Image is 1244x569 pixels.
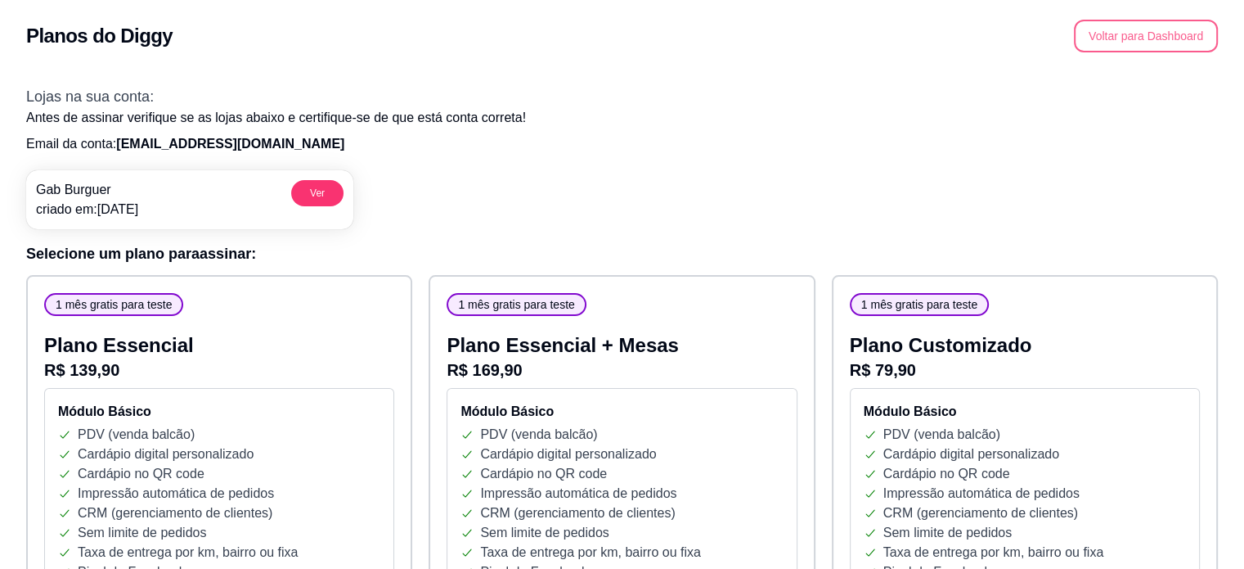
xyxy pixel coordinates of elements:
p: PDV (venda balcão) [78,425,195,445]
button: Ver [291,180,344,206]
p: Cardápio no QR code [883,464,1010,484]
p: Plano Essencial + Mesas [447,332,797,359]
span: [EMAIL_ADDRESS][DOMAIN_NAME] [116,137,344,151]
p: Taxa de entrega por km, bairro ou fixa [78,543,298,562]
p: Impressão automática de pedidos [78,484,274,504]
p: Taxa de entrega por km, bairro ou fixa [883,543,1103,562]
p: PDV (venda balcão) [883,425,1000,445]
h2: Planos do Diggy [26,23,173,49]
p: Antes de assinar verifique se as lojas abaixo e certifique-se de que está conta correta! [26,108,1218,128]
p: Cardápio digital personalizado [480,445,656,464]
p: Plano Essencial [44,332,394,359]
p: Cardápio no QR code [480,464,607,484]
p: Cardápio no QR code [78,464,204,484]
button: Voltar para Dashboard [1074,20,1218,52]
h3: Lojas na sua conta: [26,85,1218,108]
p: Impressão automática de pedidos [480,484,676,504]
p: Email da conta: [26,134,1218,154]
span: 1 mês gratis para teste [855,296,984,313]
span: 1 mês gratis para teste [49,296,178,313]
p: R$ 169,90 [447,359,797,382]
p: CRM (gerenciamento de clientes) [78,504,272,523]
h4: Módulo Básico [58,402,380,422]
p: Sem limite de pedidos [883,523,1012,543]
p: CRM (gerenciamento de clientes) [883,504,1078,523]
p: Cardápio digital personalizado [78,445,254,464]
a: Gab Burguercriado em:[DATE]Ver [26,170,353,229]
p: Sem limite de pedidos [78,523,206,543]
p: Sem limite de pedidos [480,523,609,543]
a: Voltar para Dashboard [1074,29,1218,43]
p: CRM (gerenciamento de clientes) [480,504,675,523]
h3: Selecione um plano para assinar : [26,242,1218,265]
p: criado em: [DATE] [36,200,138,219]
h4: Módulo Básico [460,402,783,422]
h4: Módulo Básico [864,402,1186,422]
p: Gab Burguer [36,180,138,200]
p: Plano Customizado [850,332,1200,359]
p: PDV (venda balcão) [480,425,597,445]
span: 1 mês gratis para teste [451,296,581,313]
p: Cardápio digital personalizado [883,445,1059,464]
p: Impressão automática de pedidos [883,484,1080,504]
p: R$ 139,90 [44,359,394,382]
p: Taxa de entrega por km, bairro ou fixa [480,543,700,562]
p: R$ 79,90 [850,359,1200,382]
